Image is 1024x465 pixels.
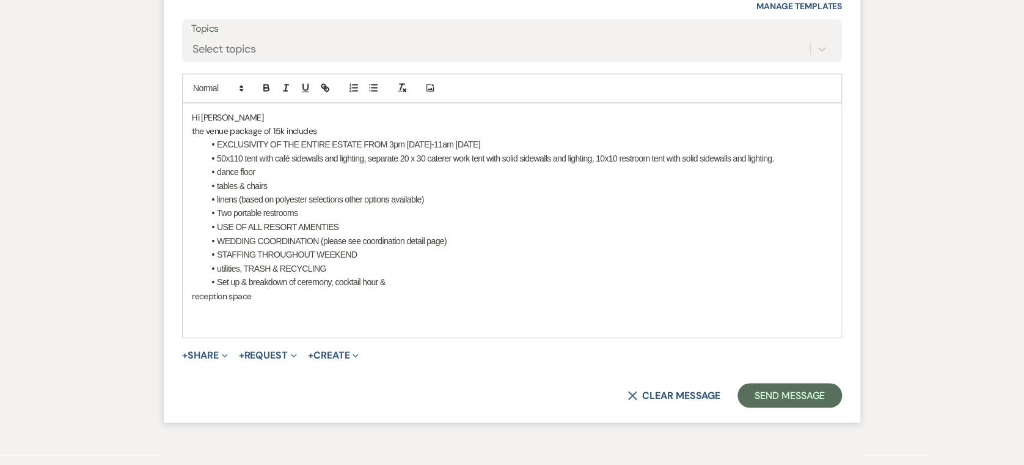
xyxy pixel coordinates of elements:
[192,111,832,124] p: Hi [PERSON_NAME]
[217,249,357,259] span: STAFFING THROUGHOUT WEEKEND
[737,383,842,407] button: Send Message
[192,124,832,138] p: the venue package of 15k includes
[217,195,424,204] span: linens (based on polyester selections other options available)
[217,154,773,163] span: 50x110 tent with café sidewalls and lighting, separate 20 x 30 caterer work tent with solid sidew...
[217,236,447,245] span: WEDDING COORDINATION (please see coordination detail page)
[217,263,326,273] span: utilities, TRASH & RECYCLING
[217,208,298,218] span: Two portable restrooms
[308,350,313,360] span: +
[239,350,244,360] span: +
[182,350,188,360] span: +
[217,222,338,232] span: USE OF ALL RESORT AMENTIES
[217,277,386,286] span: Set up & breakdown of ceremony, cocktail hour &
[217,167,255,177] span: dance floor
[192,290,252,301] span: reception space
[627,390,720,400] button: Clear message
[308,350,359,360] button: Create
[239,350,297,360] button: Request
[217,181,267,191] span: tables & chairs
[191,20,833,38] label: Topics
[756,1,842,12] a: Manage Templates
[217,139,480,149] span: EXCLUSIVITY OF THE ENTIRE ESTATE FROM 3pm [DATE]-11am [DATE]
[192,41,256,58] div: Select topics
[182,350,228,360] button: Share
